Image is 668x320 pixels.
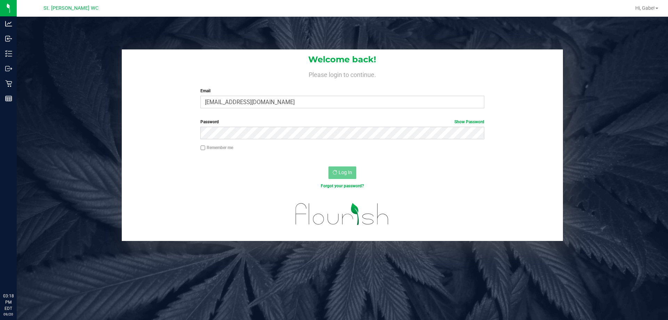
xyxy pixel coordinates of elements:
[287,196,397,232] img: flourish_logo.svg
[5,20,12,27] inline-svg: Analytics
[200,145,233,151] label: Remember me
[122,55,563,64] h1: Welcome back!
[5,65,12,72] inline-svg: Outbound
[5,95,12,102] inline-svg: Reports
[200,146,205,150] input: Remember me
[5,35,12,42] inline-svg: Inbound
[122,70,563,78] h4: Please login to continue.
[328,166,356,179] button: Log In
[5,50,12,57] inline-svg: Inventory
[200,119,219,124] span: Password
[3,312,14,317] p: 09/20
[321,184,364,188] a: Forgot your password?
[635,5,655,11] span: Hi, Gabe!
[200,88,484,94] label: Email
[43,5,98,11] span: St. [PERSON_NAME] WC
[5,80,12,87] inline-svg: Retail
[454,119,484,124] a: Show Password
[339,170,352,175] span: Log In
[3,293,14,312] p: 03:18 PM EDT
